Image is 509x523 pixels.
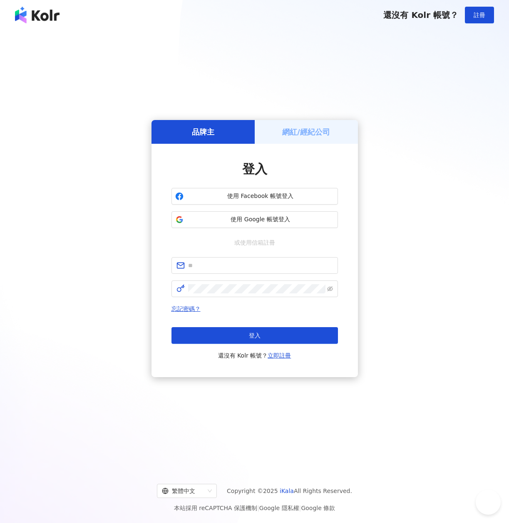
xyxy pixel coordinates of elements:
[218,350,291,360] span: 還沒有 Kolr 帳號？
[171,188,338,205] button: 使用 Facebook 帳號登入
[174,503,335,513] span: 本站採用 reCAPTCHA 保護機制
[192,127,214,137] h5: 品牌主
[259,505,299,511] a: Google 隱私權
[227,486,352,496] span: Copyright © 2025 All Rights Reserved.
[242,162,267,176] span: 登入
[249,332,261,339] span: 登入
[327,286,333,292] span: eye-invisible
[280,488,294,494] a: iKala
[301,505,335,511] a: Google 條款
[268,352,291,359] a: 立即註冊
[171,327,338,344] button: 登入
[187,215,334,224] span: 使用 Google 帳號登入
[228,238,281,247] span: 或使用信箱註冊
[476,490,501,515] iframe: Help Scout Beacon - Open
[474,12,485,18] span: 註冊
[162,484,204,498] div: 繁體中文
[15,7,60,23] img: logo
[383,10,458,20] span: 還沒有 Kolr 帳號？
[465,7,494,23] button: 註冊
[299,505,301,511] span: |
[171,211,338,228] button: 使用 Google 帳號登入
[282,127,330,137] h5: 網紅/經紀公司
[171,305,201,312] a: 忘記密碼？
[187,192,334,200] span: 使用 Facebook 帳號登入
[257,505,259,511] span: |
